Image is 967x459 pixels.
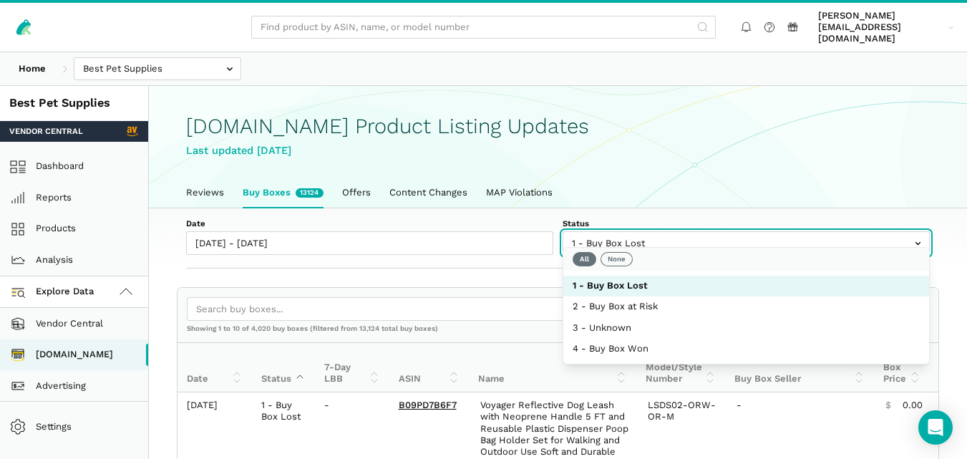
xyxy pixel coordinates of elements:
[178,324,938,342] div: Showing 1 to 10 of 4,020 buy boxes (filtered from 13,124 total buy boxes)
[251,16,716,39] input: Find product by ASIN, name, or model number
[601,252,633,266] button: None
[186,218,553,229] label: Date
[389,343,469,392] th: ASIN: activate to sort column ascending
[469,343,636,392] th: Name: activate to sort column ascending
[9,95,139,112] div: Best Pet Supplies
[252,343,315,392] th: Status: activate to sort column descending
[563,338,929,359] button: 4 - Buy Box Won
[186,142,930,159] div: Last updated [DATE]
[9,57,55,81] a: Home
[814,8,958,47] a: [PERSON_NAME][EMAIL_ADDRESS][DOMAIN_NAME]
[563,276,929,296] button: 1 - Buy Box Lost
[636,343,726,392] th: Model/Style Number: activate to sort column ascending
[186,115,930,138] h1: [DOMAIN_NAME] Product Listing Updates
[725,343,874,392] th: Buy Box Seller: activate to sort column ascending
[399,400,457,410] a: B09PD7B6F7
[233,178,333,208] a: Buy Boxes13124
[874,343,930,392] th: Buy Box Price: activate to sort column ascending
[903,400,923,411] span: 0.00
[177,178,233,208] a: Reviews
[315,343,389,392] th: 7-Day LBB : activate to sort column ascending
[333,178,380,208] a: Offers
[9,125,83,137] span: Vendor Central
[74,57,241,81] input: Best Pet Supplies
[380,178,477,208] a: Content Changes
[178,343,252,392] th: Date: activate to sort column ascending
[818,10,943,45] span: [PERSON_NAME][EMAIL_ADDRESS][DOMAIN_NAME]
[563,218,930,229] label: Status
[563,231,930,255] input: 1 - Buy Box Lost
[918,410,953,445] div: Open Intercom Messenger
[563,296,929,317] button: 2 - Buy Box at Risk
[296,188,324,198] span: New buy boxes in the last week
[885,400,891,411] span: $
[573,252,596,266] button: All
[187,297,744,321] input: Search buy boxes...
[563,317,929,338] button: 3 - Unknown
[14,284,94,301] span: Explore Data
[477,178,562,208] a: MAP Violations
